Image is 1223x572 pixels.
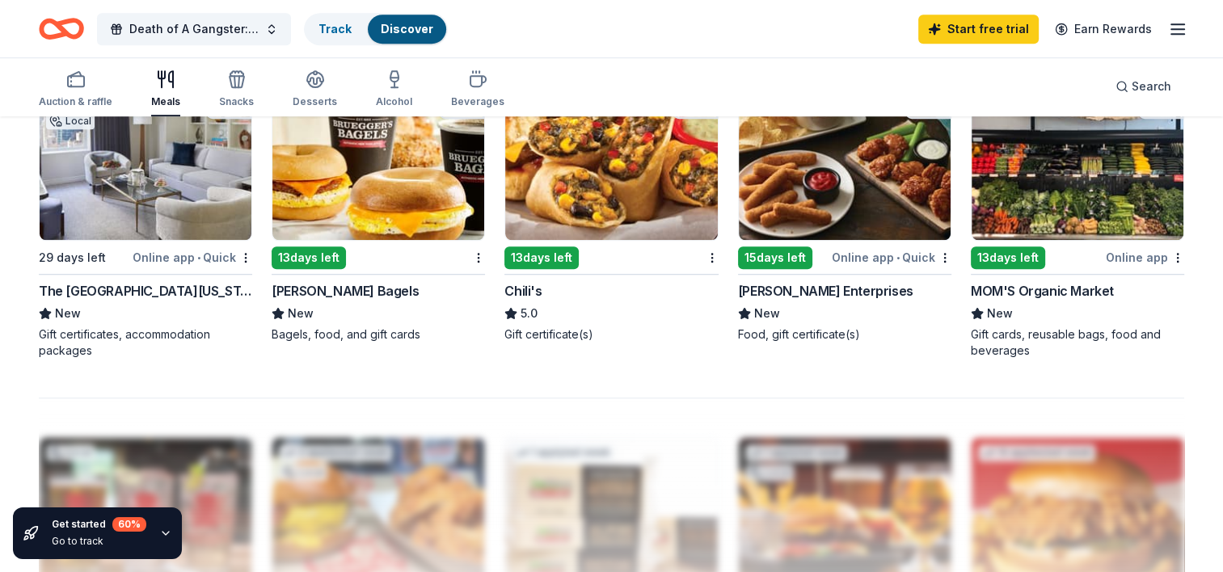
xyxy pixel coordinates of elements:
[46,113,95,129] div: Local
[1132,77,1171,96] span: Search
[1045,15,1162,44] a: Earn Rewards
[197,251,200,264] span: •
[971,326,1184,359] div: Gift cards, reusable bags, food and beverages
[151,63,180,116] button: Meals
[376,63,412,116] button: Alcohol
[288,304,314,323] span: New
[293,95,337,108] div: Desserts
[504,86,718,343] a: Image for Chili's13days leftChili's5.0Gift certificate(s)
[971,86,1184,359] a: Image for MOM'S Organic Market1 applylast week13days leftOnline appMOM'S Organic MarketNewGift ca...
[272,246,346,269] div: 13 days left
[451,95,504,108] div: Beverages
[112,517,146,532] div: 60 %
[304,13,448,45] button: TrackDiscover
[293,63,337,116] button: Desserts
[52,517,146,532] div: Get started
[151,95,180,108] div: Meals
[39,10,84,48] a: Home
[521,304,538,323] span: 5.0
[738,86,951,343] a: Image for Doherty EnterprisesLocal15days leftOnline app•Quick[PERSON_NAME] EnterprisesNewFood, gi...
[39,95,112,108] div: Auction & raffle
[451,63,504,116] button: Beverages
[918,15,1039,44] a: Start free trial
[219,63,254,116] button: Snacks
[376,95,412,108] div: Alcohol
[272,86,484,240] img: Image for Bruegger's Bagels
[55,304,81,323] span: New
[129,19,259,39] span: Death of A Gangster: A 1920s Mafia Marriage Murder Mystery
[1106,247,1184,267] div: Online app
[97,13,291,45] button: Death of A Gangster: A 1920s Mafia Marriage Murder Mystery
[738,326,951,343] div: Food, gift certificate(s)
[318,22,352,36] a: Track
[40,86,251,240] img: Image for The Peninsula New York
[896,251,900,264] span: •
[272,86,485,343] a: Image for Bruegger's Bagels13days left[PERSON_NAME] BagelsNewBagels, food, and gift cards
[52,535,146,548] div: Go to track
[39,326,252,359] div: Gift certificates, accommodation packages
[504,246,579,269] div: 13 days left
[739,86,951,240] img: Image for Doherty Enterprises
[972,86,1183,240] img: Image for MOM'S Organic Market
[39,281,252,301] div: The [GEOGRAPHIC_DATA][US_STATE]
[504,281,542,301] div: Chili's
[971,281,1114,301] div: MOM'S Organic Market
[39,248,106,267] div: 29 days left
[39,86,252,359] a: Image for The Peninsula New York1 applylast weekLocal29 days leftOnline app•QuickThe [GEOGRAPHIC_...
[754,304,780,323] span: New
[504,326,718,343] div: Gift certificate(s)
[219,95,254,108] div: Snacks
[272,326,485,343] div: Bagels, food, and gift cards
[505,86,717,240] img: Image for Chili's
[738,281,913,301] div: [PERSON_NAME] Enterprises
[832,247,951,267] div: Online app Quick
[1103,70,1184,103] button: Search
[39,63,112,116] button: Auction & raffle
[381,22,433,36] a: Discover
[987,304,1013,323] span: New
[272,281,419,301] div: [PERSON_NAME] Bagels
[738,246,812,269] div: 15 days left
[133,247,252,267] div: Online app Quick
[971,246,1045,269] div: 13 days left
